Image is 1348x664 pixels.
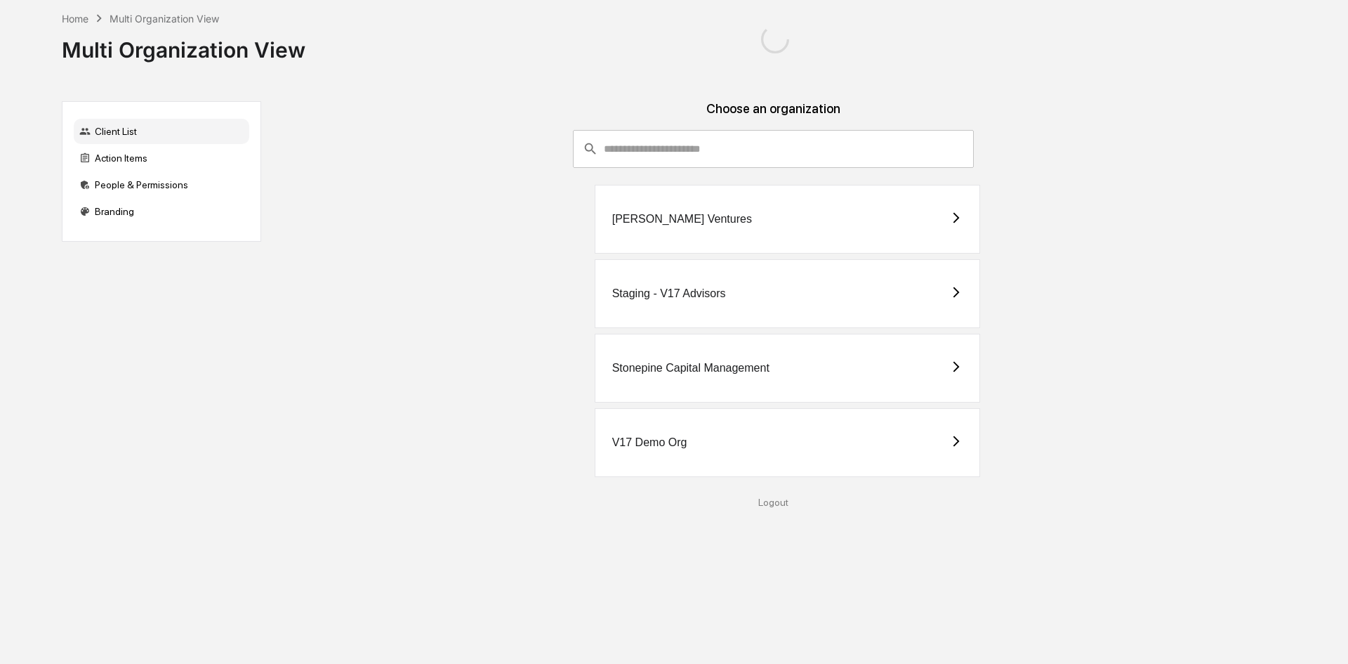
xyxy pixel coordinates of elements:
div: People & Permissions [74,172,249,197]
div: Multi Organization View [62,26,305,63]
div: Staging - V17 Advisors [612,287,726,300]
div: Logout [272,497,1275,508]
div: Choose an organization [272,101,1275,130]
div: Client List [74,119,249,144]
div: Action Items [74,145,249,171]
div: Stonepine Capital Management [612,362,769,375]
div: [PERSON_NAME] Ventures [612,213,752,226]
div: consultant-dashboard__filter-organizations-search-bar [573,130,974,168]
div: Multi Organization View [110,13,219,25]
div: Branding [74,199,249,224]
div: Home [62,13,88,25]
div: V17 Demo Org [612,436,687,449]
